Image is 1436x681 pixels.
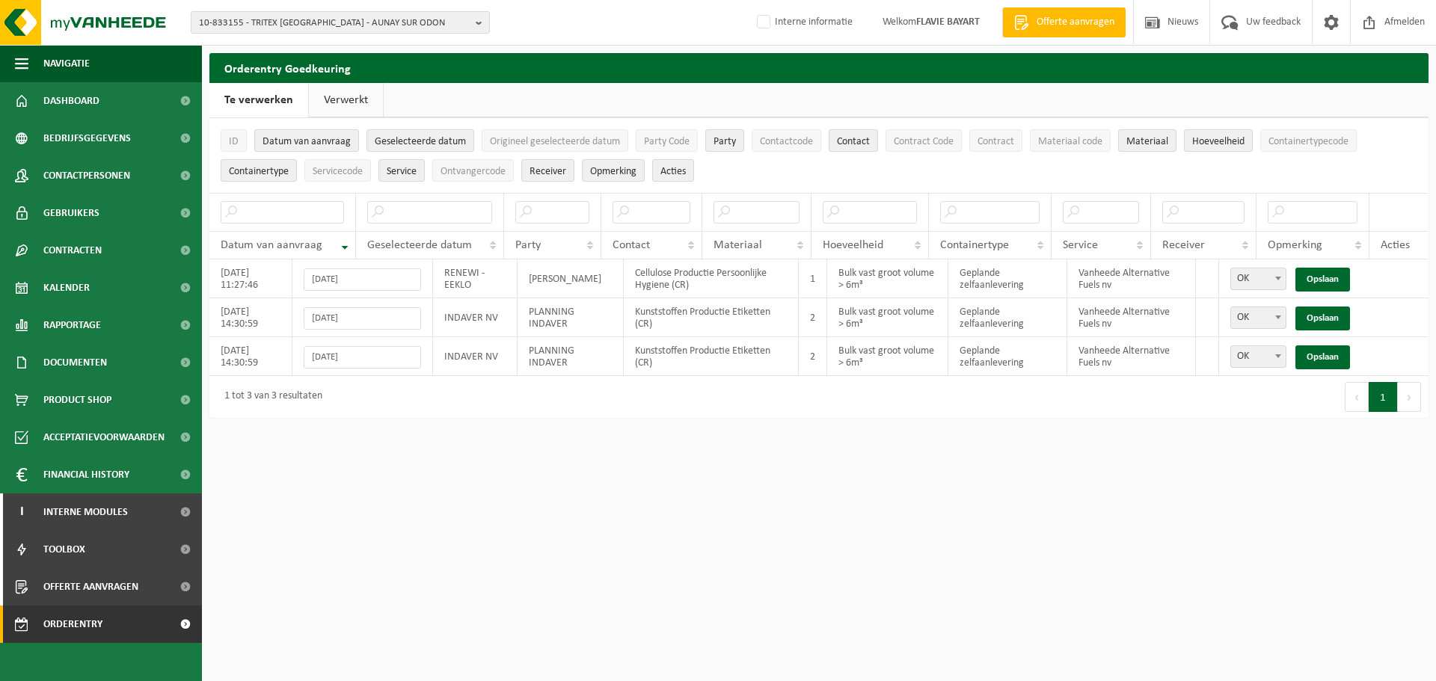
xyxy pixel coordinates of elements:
[916,16,980,28] strong: FLAVIE BAYART
[43,120,131,157] span: Bedrijfsgegevens
[799,259,827,298] td: 1
[209,83,308,117] a: Te verwerken
[43,269,90,306] span: Kalender
[1067,259,1196,298] td: Vanheede Alternative Fuels nv
[948,337,1067,376] td: Geplande zelfaanlevering
[1192,136,1245,147] span: Hoeveelheid
[1381,239,1410,251] span: Acties
[221,159,297,182] button: ContainertypeContainertype: Activate to sort
[209,298,292,337] td: [DATE] 14:30:59
[894,136,954,147] span: Contract Code
[375,136,466,147] span: Geselecteerde datum
[229,166,289,177] span: Containertype
[1038,136,1102,147] span: Materiaal code
[43,194,99,232] span: Gebruikers
[191,11,490,34] button: 10-833155 - TRITEX [GEOGRAPHIC_DATA] - AUNAY SUR ODON
[652,159,694,182] button: Acties
[43,157,130,194] span: Contactpersonen
[43,493,128,531] span: Interne modules
[43,456,129,493] span: Financial History
[43,605,169,643] span: Orderentry Goedkeuring
[441,166,506,177] span: Ontvangercode
[304,159,371,182] button: ServicecodeServicecode: Activate to sort
[217,383,322,410] div: 1 tot 3 van 3 resultaten
[582,159,645,182] button: OpmerkingOpmerking: Activate to sort
[705,129,744,152] button: PartyParty: Activate to sort
[948,259,1067,298] td: Geplande zelfaanlevering
[378,159,425,182] button: ServiceService: Activate to sort
[714,239,762,251] span: Materiaal
[636,129,698,152] button: Party CodeParty Code: Activate to sort
[1030,129,1111,152] button: Materiaal codeMateriaal code: Activate to sort
[837,136,870,147] span: Contact
[624,298,799,337] td: Kunststoffen Productie Etiketten (CR)
[1345,382,1369,412] button: Previous
[752,129,821,152] button: ContactcodeContactcode: Activate to sort
[221,129,247,152] button: IDID: Activate to sort
[433,298,518,337] td: INDAVER NV
[1184,129,1253,152] button: HoeveelheidHoeveelheid: Activate to sort
[1063,239,1098,251] span: Service
[829,129,878,152] button: ContactContact: Activate to sort
[433,259,518,298] td: RENEWI - EEKLO
[799,337,827,376] td: 2
[1230,306,1286,329] span: OK
[521,159,574,182] button: ReceiverReceiver: Activate to sort
[1033,15,1118,30] span: Offerte aanvragen
[490,136,620,147] span: Origineel geselecteerde datum
[229,136,239,147] span: ID
[221,239,322,251] span: Datum van aanvraag
[43,531,85,568] span: Toolbox
[969,129,1022,152] button: ContractContract: Activate to sort
[43,344,107,381] span: Documenten
[624,259,799,298] td: Cellulose Productie Persoonlijke Hygiene (CR)
[432,159,514,182] button: OntvangercodeOntvangercode: Activate to sort
[1398,382,1421,412] button: Next
[613,239,650,251] span: Contact
[1231,346,1286,367] span: OK
[43,381,111,419] span: Product Shop
[827,337,948,376] td: Bulk vast groot volume > 6m³
[209,259,292,298] td: [DATE] 11:27:46
[1002,7,1126,37] a: Offerte aanvragen
[978,136,1014,147] span: Contract
[760,136,813,147] span: Contactcode
[209,337,292,376] td: [DATE] 14:30:59
[366,129,474,152] button: Geselecteerde datumGeselecteerde datum: Activate to sort
[1295,306,1350,330] a: Opslaan
[515,239,541,251] span: Party
[43,568,138,605] span: Offerte aanvragen
[367,239,472,251] span: Geselecteerde datum
[15,493,28,531] span: I
[1231,307,1286,328] span: OK
[209,53,1429,82] h2: Orderentry Goedkeuring
[518,298,624,337] td: PLANNING INDAVER
[309,83,383,117] a: Verwerkt
[827,298,948,337] td: Bulk vast groot volume > 6m³
[590,166,636,177] span: Opmerking
[1231,268,1286,289] span: OK
[518,337,624,376] td: PLANNING INDAVER
[254,129,359,152] button: Datum van aanvraagDatum van aanvraag: Activate to remove sorting
[799,298,827,337] td: 2
[43,306,101,344] span: Rapportage
[433,337,518,376] td: INDAVER NV
[43,232,102,269] span: Contracten
[1369,382,1398,412] button: 1
[43,82,99,120] span: Dashboard
[827,259,948,298] td: Bulk vast groot volume > 6m³
[660,166,686,177] span: Acties
[1118,129,1176,152] button: MateriaalMateriaal: Activate to sort
[1295,345,1350,369] a: Opslaan
[263,136,351,147] span: Datum van aanvraag
[1126,136,1168,147] span: Materiaal
[1295,268,1350,292] a: Opslaan
[754,11,853,34] label: Interne informatie
[43,419,165,456] span: Acceptatievoorwaarden
[518,259,624,298] td: [PERSON_NAME]
[1067,298,1196,337] td: Vanheede Alternative Fuels nv
[886,129,962,152] button: Contract CodeContract Code: Activate to sort
[43,45,90,82] span: Navigatie
[199,12,470,34] span: 10-833155 - TRITEX [GEOGRAPHIC_DATA] - AUNAY SUR ODON
[624,337,799,376] td: Kunststoffen Productie Etiketten (CR)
